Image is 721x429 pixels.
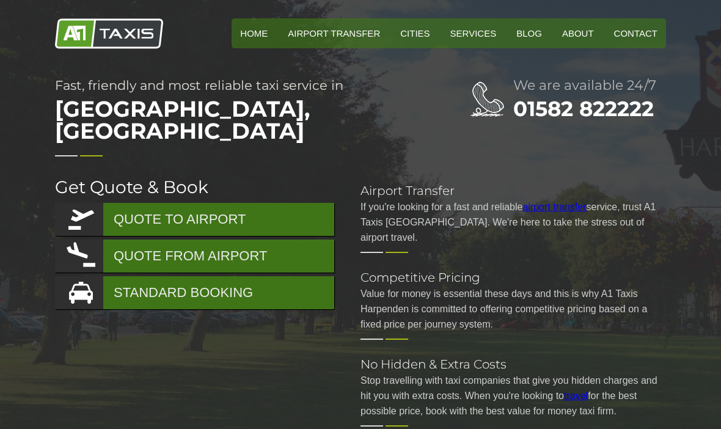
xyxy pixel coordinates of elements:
a: Services [442,18,505,48]
a: airport transfer [522,202,586,212]
a: QUOTE FROM AIRPORT [55,240,334,273]
h2: We are available 24/7 [513,79,666,92]
a: About [554,18,602,48]
a: HOME [232,18,276,48]
a: 01582 822222 [513,96,654,122]
a: STANDARD BOOKING [55,276,334,309]
a: Cities [392,18,438,48]
img: A1 Taxis [55,18,163,49]
h2: No Hidden & Extra Costs [360,358,666,370]
p: Value for money is essential these days and this is why A1 Taxis Harpenden is committed to offeri... [360,286,666,332]
a: travel [564,391,588,401]
h1: Fast, friendly and most reliable taxi service in [55,79,422,148]
h2: Competitive Pricing [360,271,666,284]
span: [GEOGRAPHIC_DATA], [GEOGRAPHIC_DATA] [55,92,422,148]
p: Stop travelling with taxi companies that give you hidden charges and hit you with extra costs. Wh... [360,373,666,419]
h2: Get Quote & Book [55,178,336,196]
p: If you're looking for a fast and reliable service, trust A1 Taxis [GEOGRAPHIC_DATA]. We're here t... [360,199,666,245]
a: Blog [508,18,551,48]
a: Airport Transfer [279,18,389,48]
a: Contact [606,18,666,48]
h2: Airport Transfer [360,185,666,197]
a: QUOTE TO AIRPORT [55,203,334,236]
